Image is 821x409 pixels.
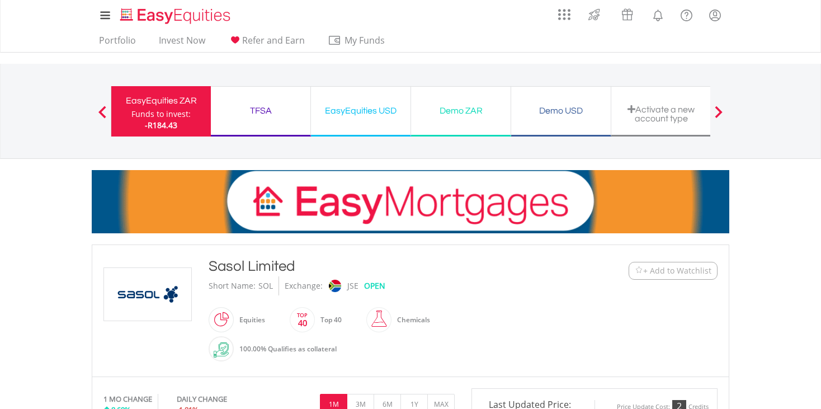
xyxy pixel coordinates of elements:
[644,3,672,25] a: Notifications
[218,103,304,119] div: TFSA
[364,276,385,295] div: OPEN
[318,103,404,119] div: EasyEquities USD
[154,35,210,52] a: Invest Now
[643,265,711,276] span: + Add to Watchlist
[92,170,729,233] img: EasyMortage Promotion Banner
[285,276,323,295] div: Exchange:
[618,6,636,23] img: vouchers-v2.svg
[131,109,191,120] div: Funds to invest:
[672,3,701,25] a: FAQ's and Support
[585,6,603,23] img: thrive-v2.svg
[551,3,578,21] a: AppsGrid
[242,34,305,46] span: Refer and Earn
[118,7,235,25] img: EasyEquities_Logo.png
[145,120,177,130] span: -R184.43
[103,394,152,405] div: 1 MO CHANGE
[480,400,586,409] span: Last Updated Price:
[209,256,560,276] div: Sasol Limited
[106,268,190,321] img: EQU.ZA.SOL.png
[347,276,358,295] div: JSE
[701,3,729,27] a: My Profile
[391,307,430,333] div: Chemicals
[418,103,504,119] div: Demo ZAR
[329,280,341,292] img: jse.png
[177,394,265,405] div: DAILY CHANGE
[611,3,644,23] a: Vouchers
[618,105,704,123] div: Activate a new account type
[239,344,337,354] span: 100.00% Qualifies as collateral
[558,8,570,21] img: grid-menu-icon.svg
[224,35,309,52] a: Refer and Earn
[518,103,604,119] div: Demo USD
[116,3,235,25] a: Home page
[258,276,273,295] div: SOL
[209,276,256,295] div: Short Name:
[315,307,342,333] div: Top 40
[214,342,229,358] img: collateral-qualifying-green.svg
[635,266,643,275] img: Watchlist
[629,262,718,280] button: Watchlist + Add to Watchlist
[328,33,401,48] span: My Funds
[118,93,204,109] div: EasyEquities ZAR
[234,307,265,333] div: Equities
[95,35,140,52] a: Portfolio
